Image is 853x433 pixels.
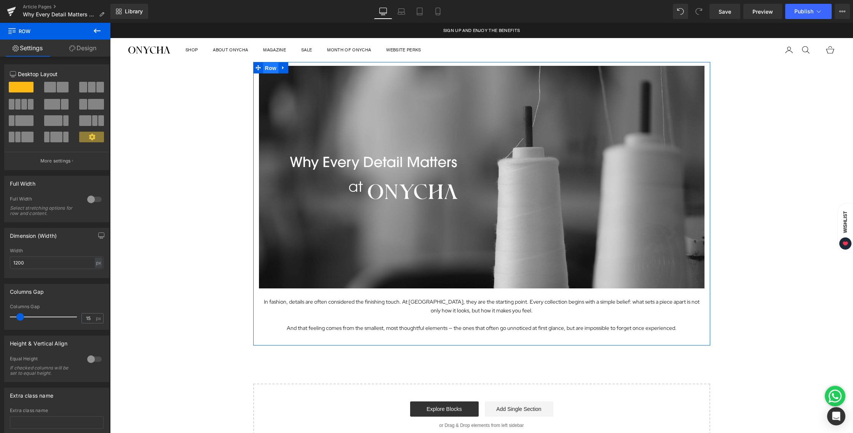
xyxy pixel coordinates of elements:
span: Preview [752,8,773,16]
nav: Primary navigation [75,24,659,31]
span: Row [153,40,168,51]
a: Website Perks [276,24,311,31]
div: Open Intercom Messenger [827,407,845,425]
p: Desktop Layout [10,70,104,78]
button: Undo [673,4,688,19]
a: New Library [110,4,148,19]
div: Extra class name [10,388,53,399]
span: Publish [794,8,813,14]
div: Equal Height [10,356,80,364]
div: Full Width [10,176,35,187]
summary: Shop [75,24,88,31]
p: And that feeling comes from the smallest, most thoughtful elements — the ones that often go unnot... [153,301,590,310]
a: Laptop [392,4,411,19]
button: Publish [785,4,832,19]
a: Month of Onycha [217,24,261,31]
nav: Secondary navigation [674,22,725,32]
div: Height & Vertical Align [10,336,67,347]
div: Full Width [10,196,80,204]
span: Why Every Detail Matters at [GEOGRAPHIC_DATA]? [23,11,96,18]
p: or Drag & Drop elements from left sidebar [155,400,588,405]
a: Preview [743,4,782,19]
span: Library [125,8,143,15]
input: auto [10,256,104,269]
button: Redo [691,4,706,19]
span: Save [719,8,731,16]
span: px [96,316,102,321]
a: Design [55,40,110,57]
a: Mobile [429,4,447,19]
a: Desktop [374,4,392,19]
div: Columns Gap [10,304,104,309]
p: More settings [40,158,71,164]
p: SIGN UP AND ENJOY THE BENEFITS [333,4,410,11]
a: Article Pages [23,4,110,10]
div: Columns Gap [10,284,44,295]
div: Dimension (Width) [10,228,57,239]
button: More settings [5,152,109,170]
span: Row [8,23,84,40]
div: px [95,258,102,268]
div: If checked columns will be set to equal height. [10,365,78,376]
div: Select stretching options for row and content. [10,205,78,216]
div: Width [10,248,104,253]
a: Tablet [411,4,429,19]
a: Explore Blocks [300,379,369,394]
summary: Magazine [153,24,176,31]
button: More [835,4,850,19]
p: In fashion, details are often considered the finishing touch. At [GEOGRAPHIC_DATA], they are the ... [153,275,590,292]
summary: About Onycha [103,24,138,31]
a: SALE [191,24,202,31]
a: Expand / Collapse [168,39,178,51]
a: Add Single Section [375,379,443,394]
div: Extra class name [10,408,104,413]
